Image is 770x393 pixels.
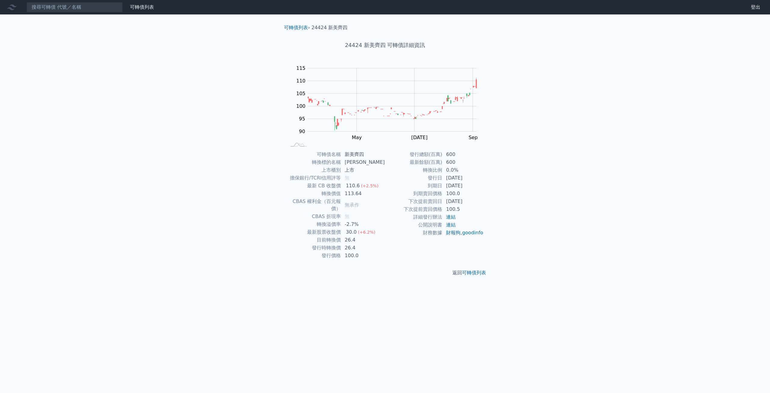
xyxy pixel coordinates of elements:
td: 財務數據 [385,229,442,237]
tspan: May [352,135,362,140]
td: 100.0 [442,190,484,198]
td: 100.5 [442,205,484,213]
td: 轉換比例 [385,166,442,174]
td: [DATE] [442,182,484,190]
td: 可轉債名稱 [286,151,341,158]
td: 下次提前賣回日 [385,198,442,205]
td: 轉換標的名稱 [286,158,341,166]
a: 可轉債列表 [462,270,486,276]
g: Chart [293,65,486,153]
td: -2.7% [341,220,385,228]
p: 返回 [279,269,491,276]
span: 無 [345,175,350,181]
td: CBAS 折現率 [286,213,341,220]
li: › [284,24,310,31]
td: 113.64 [341,190,385,198]
td: 最新股票收盤價 [286,228,341,236]
td: 上市櫃別 [286,166,341,174]
td: 最新餘額(百萬) [385,158,442,166]
td: 轉換價值 [286,190,341,198]
span: (+6.2%) [358,230,375,235]
td: 最新 CB 收盤價 [286,182,341,190]
a: 財報狗 [446,230,460,235]
div: 110.6 [345,182,361,189]
tspan: 110 [296,78,306,84]
span: 無承作 [345,202,359,208]
tspan: 100 [296,103,306,109]
td: 詳細發行辦法 [385,213,442,221]
td: 26.4 [341,244,385,252]
td: 0.0% [442,166,484,174]
a: goodinfo [462,230,483,235]
td: 發行價格 [286,252,341,260]
td: 發行日 [385,174,442,182]
input: 搜尋可轉債 代號／名稱 [26,2,123,12]
td: 發行總額(百萬) [385,151,442,158]
td: 600 [442,151,484,158]
a: 可轉債列表 [284,25,308,30]
a: 連結 [446,214,456,220]
td: 新美齊四 [341,151,385,158]
td: 發行時轉換價 [286,244,341,252]
td: 目前轉換價 [286,236,341,244]
tspan: 90 [299,129,305,134]
span: 無 [345,214,350,219]
td: 26.4 [341,236,385,244]
td: 到期賣回價格 [385,190,442,198]
td: 上市 [341,166,385,174]
td: 轉換溢價率 [286,220,341,228]
td: 下次提前賣回價格 [385,205,442,213]
a: 登出 [746,2,765,12]
tspan: 115 [296,65,306,71]
td: 公開說明書 [385,221,442,229]
tspan: Sep [469,135,478,140]
li: 24424 新美齊四 [312,24,348,31]
a: 連結 [446,222,456,228]
td: , [442,229,484,237]
tspan: [DATE] [411,135,427,140]
td: CBAS 權利金（百元報價） [286,198,341,213]
td: [PERSON_NAME] [341,158,385,166]
td: 100.0 [341,252,385,260]
td: [DATE] [442,174,484,182]
span: (+2.5%) [361,183,378,188]
td: [DATE] [442,198,484,205]
td: 擔保銀行/TCRI信用評等 [286,174,341,182]
tspan: 95 [299,116,305,122]
tspan: 105 [296,91,306,96]
h1: 24424 新美齊四 可轉債詳細資訊 [279,41,491,49]
td: 到期日 [385,182,442,190]
td: 600 [442,158,484,166]
div: 30.0 [345,229,358,236]
a: 可轉債列表 [130,4,154,10]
